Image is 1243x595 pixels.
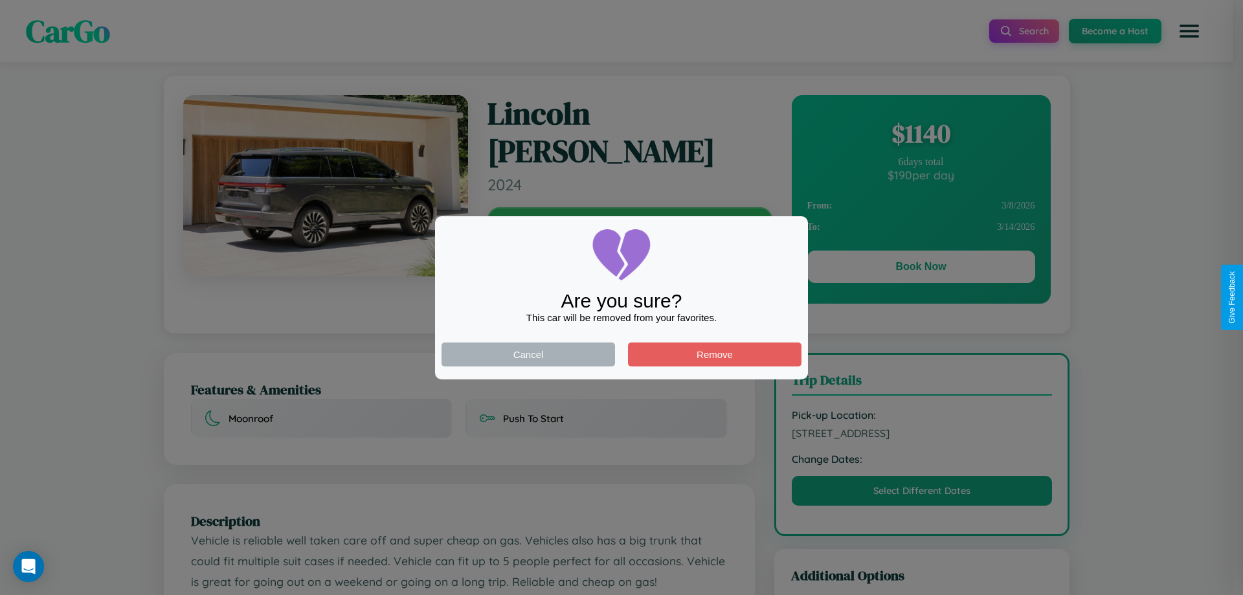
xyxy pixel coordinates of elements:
[442,342,615,366] button: Cancel
[628,342,801,366] button: Remove
[442,290,801,312] div: Are you sure?
[1227,271,1237,324] div: Give Feedback
[589,223,654,287] img: broken-heart
[442,312,801,323] div: This car will be removed from your favorites.
[13,551,44,582] div: Open Intercom Messenger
